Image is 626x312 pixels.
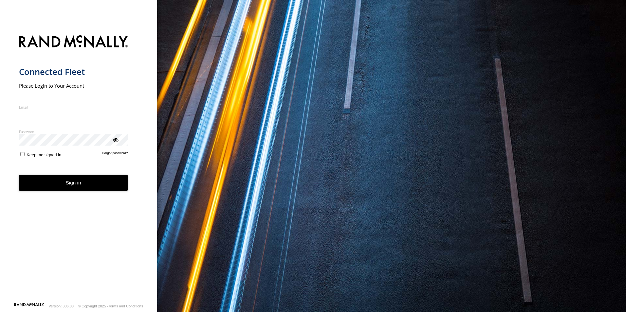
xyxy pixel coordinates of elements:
[14,303,44,309] a: Visit our Website
[19,175,128,191] button: Sign in
[78,304,143,308] div: © Copyright 2025 -
[102,151,128,157] a: Forgot password?
[19,34,128,51] img: Rand McNally
[19,105,128,110] label: Email
[49,304,74,308] div: Version: 306.00
[108,304,143,308] a: Terms and Conditions
[27,152,61,157] span: Keep me signed in
[19,82,128,89] h2: Please Login to Your Account
[20,152,25,156] input: Keep me signed in
[19,31,138,302] form: main
[19,66,128,77] h1: Connected Fleet
[112,136,119,143] div: ViewPassword
[19,129,128,134] label: Password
